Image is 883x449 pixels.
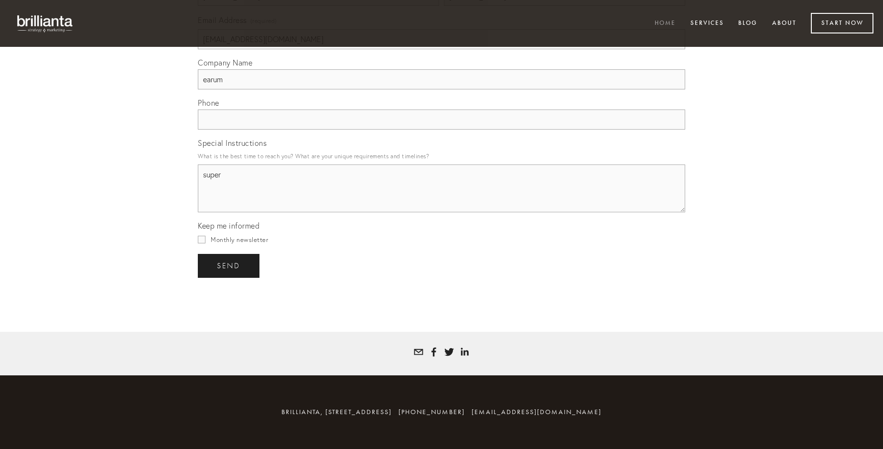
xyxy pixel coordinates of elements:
span: send [217,262,240,270]
span: Phone [198,98,219,108]
span: [PHONE_NUMBER] [398,408,465,416]
input: Monthly newsletter [198,236,205,243]
a: Start Now [811,13,873,33]
a: About [766,16,803,32]
a: [EMAIL_ADDRESS][DOMAIN_NAME] [472,408,602,416]
span: Keep me informed [198,221,259,230]
span: Company Name [198,58,252,67]
a: Tatyana Bolotnikov White [429,347,439,357]
textarea: super [198,164,685,212]
span: Monthly newsletter [211,236,268,243]
a: Tatyana White [460,347,469,357]
span: brillianta, [STREET_ADDRESS] [281,408,392,416]
a: Services [684,16,730,32]
a: Blog [732,16,764,32]
span: Special Instructions [198,138,267,148]
a: Tatyana White [444,347,454,357]
a: tatyana@brillianta.com [414,347,423,357]
p: What is the best time to reach you? What are your unique requirements and timelines? [198,150,685,163]
a: Home [648,16,682,32]
img: brillianta - research, strategy, marketing [10,10,81,37]
button: sendsend [198,254,259,278]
